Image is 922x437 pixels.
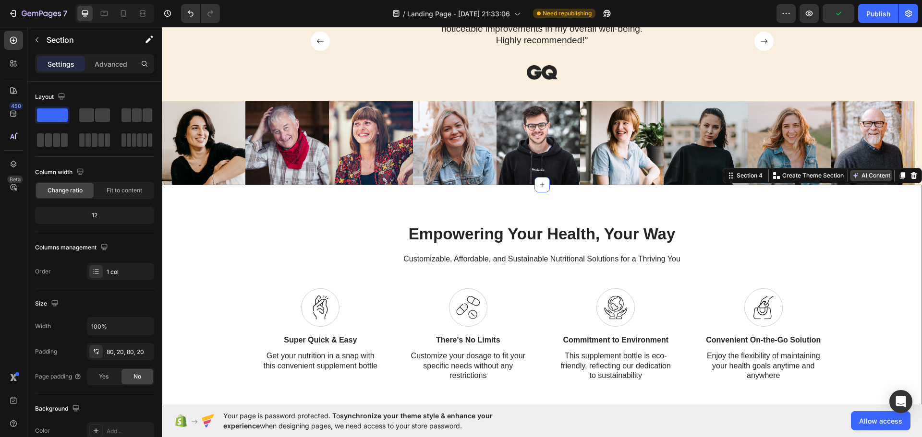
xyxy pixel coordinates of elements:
div: Size [35,297,61,310]
p: Settings [48,59,74,69]
span: Yes [99,372,109,381]
div: Open Intercom Messenger [889,390,912,413]
div: Background [35,402,82,415]
span: Fit to content [107,186,142,195]
h2: Empowering Your Health, Your Way [92,196,668,219]
span: / [403,9,405,19]
img: gempages_581822064030122723-25be6ead-6f65-47c4-bf90-b791ecff7645.png [251,74,335,158]
p: Create Theme Section [620,144,682,153]
iframe: Design area [162,27,922,404]
p: Section [47,34,125,46]
div: Order [35,267,51,276]
div: 12 [37,209,152,222]
div: Undo/Redo [181,4,220,23]
div: 450 [9,102,23,110]
img: gempages_581822064030122723-af051b55-b835-4c1b-8cbd-47735b4ceb2d.png [418,74,502,158]
p: Customizable, Affordable, and Sustainable Nutritional Solutions for a Thriving You [93,227,667,237]
div: Column width [35,166,86,179]
span: Change ratio [48,186,83,195]
p: Enjoy the flexibility of maintaining your health goals anytime and anywhere [544,324,659,354]
div: Width [35,322,51,331]
p: Customize your dosage to fit your specific needs without any restrictions [248,324,364,354]
div: Publish [866,9,890,19]
span: Your page is password protected. To when designing pages, we need access to your store password. [223,411,530,431]
input: Auto [87,318,154,335]
p: Convenient On-the-Go Solution [544,308,659,319]
div: 80, 20, 80, 20 [107,348,152,356]
img: gempages_581822064030122723-5e8c8fc9-faf5-4593-bd1b-124a16e5668b.png [586,74,669,158]
img: gempages_581822064030122723-a8f90a5a-06e5-4f25-aab1-213cc56462d2.png [669,74,753,158]
p: There's No Limits [248,308,364,319]
div: Page padding [35,372,82,381]
button: Publish [858,4,898,23]
div: Color [35,426,50,435]
p: Commitment to Environment [396,308,512,319]
div: Padding [35,347,57,356]
div: Columns management [35,241,110,254]
span: Landing Page - [DATE] 21:33:06 [407,9,510,19]
span: No [133,372,141,381]
div: Section 4 [573,144,603,153]
div: 1 col [107,268,152,276]
button: Allow access [851,411,910,430]
p: Super Quick & Easy [101,308,217,319]
div: Beta [7,176,23,183]
div: Add... [107,427,152,436]
p: Advanced [95,59,127,69]
p: Get your nutrition in a snap with this convenient supplement bottle [101,324,217,344]
button: 7 [4,4,72,23]
span: Allow access [859,416,902,426]
div: Layout [35,91,67,104]
img: gempages_581822064030122723-28872cf8-0be6-40fb-b101-e542645aa648.png [502,74,585,158]
span: Need republishing [543,9,592,18]
img: gempages_581822064030122723-51192f21-9c76-4b56-95dd-7511e34fa1f4.png [340,32,421,59]
button: Carousel Next Arrow [593,5,612,24]
img: gempages_581822064030122723-290ee568-346d-4176-8c2a-6cbeafd7b024.png [335,74,418,158]
p: This supplement bottle is eco-friendly, reflecting our dedication to sustainability [396,324,512,354]
span: synchronize your theme style & enhance your experience [223,412,493,430]
button: AI Content [688,143,730,154]
p: 7 [63,8,67,19]
img: gempages_581822064030122723-9ed369b2-bd55-446e-8d76-d2fb7a721d70.png [167,74,251,158]
img: gempages_581822064030122723-58798991-35ad-4f8f-be76-bbd307e91d8a.png [84,74,167,158]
